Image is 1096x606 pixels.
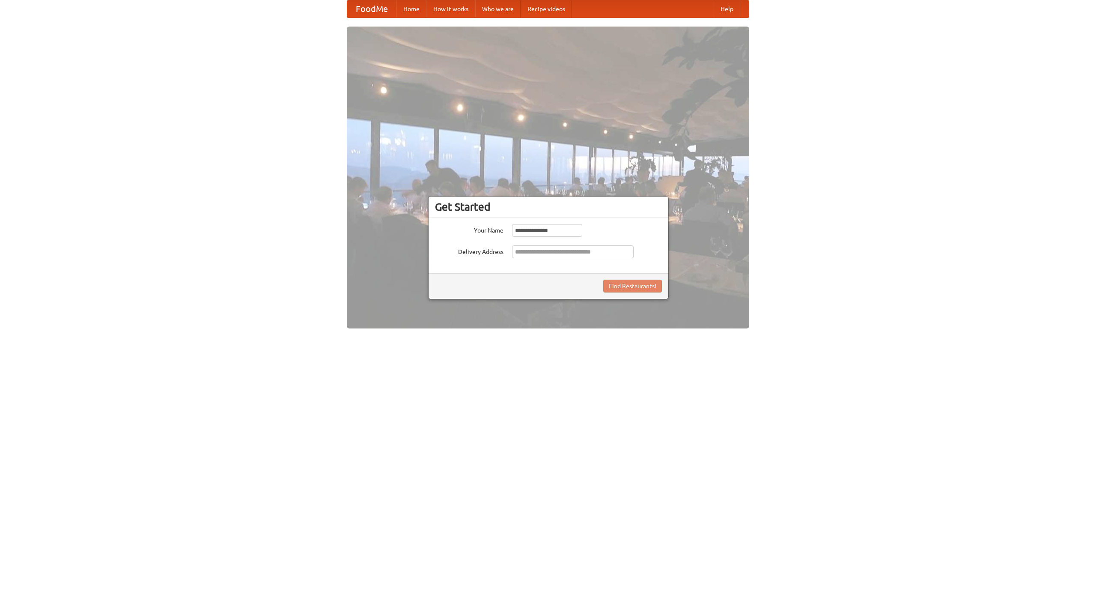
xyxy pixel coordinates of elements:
h3: Get Started [435,200,662,213]
a: Who we are [475,0,521,18]
a: Help [714,0,740,18]
a: Home [396,0,426,18]
label: Your Name [435,224,503,235]
a: How it works [426,0,475,18]
label: Delivery Address [435,245,503,256]
a: FoodMe [347,0,396,18]
a: Recipe videos [521,0,572,18]
button: Find Restaurants! [603,280,662,293]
